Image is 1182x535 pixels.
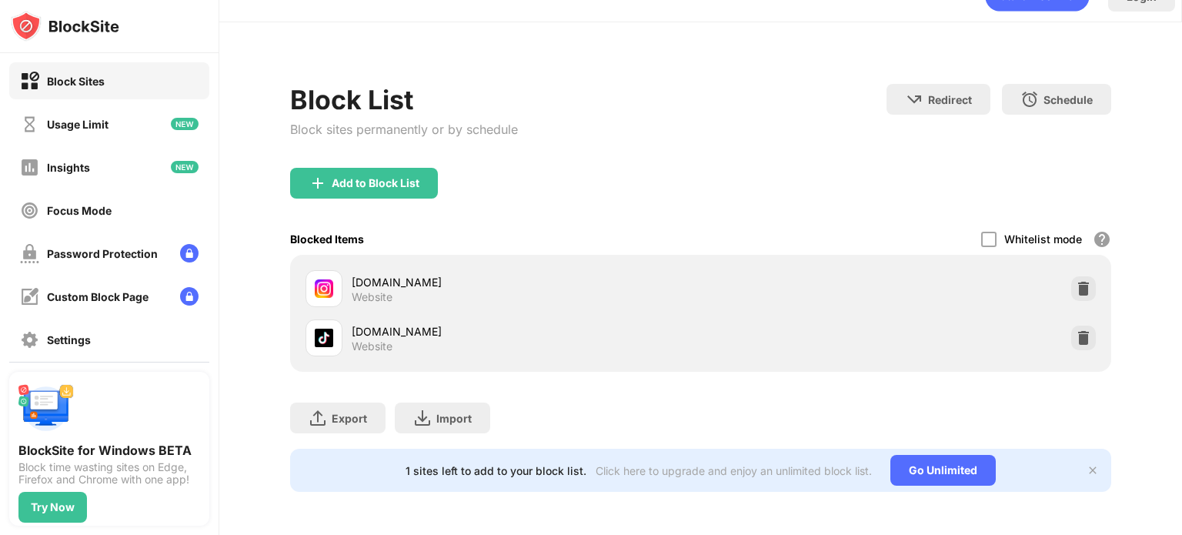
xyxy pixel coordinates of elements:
[20,115,39,134] img: time-usage-off.svg
[47,290,149,303] div: Custom Block Page
[18,461,200,486] div: Block time wasting sites on Edge, Firefox and Chrome with one app!
[352,323,700,339] div: [DOMAIN_NAME]
[47,161,90,174] div: Insights
[20,244,39,263] img: password-protection-off.svg
[20,72,39,91] img: block-on.svg
[20,201,39,220] img: focus-off.svg
[47,333,91,346] div: Settings
[332,177,419,189] div: Add to Block List
[171,161,199,173] img: new-icon.svg
[890,455,996,486] div: Go Unlimited
[315,279,333,298] img: favicons
[47,247,158,260] div: Password Protection
[31,501,75,513] div: Try Now
[352,290,392,304] div: Website
[436,412,472,425] div: Import
[928,93,972,106] div: Redirect
[180,287,199,306] img: lock-menu.svg
[1004,232,1082,246] div: Whitelist mode
[11,11,119,42] img: logo-blocksite.svg
[47,75,105,88] div: Block Sites
[1087,464,1099,476] img: x-button.svg
[352,274,700,290] div: [DOMAIN_NAME]
[18,381,74,436] img: push-desktop.svg
[20,330,39,349] img: settings-off.svg
[406,464,586,477] div: 1 sites left to add to your block list.
[596,464,872,477] div: Click here to upgrade and enjoy an unlimited block list.
[290,232,364,246] div: Blocked Items
[332,412,367,425] div: Export
[1043,93,1093,106] div: Schedule
[18,443,200,458] div: BlockSite for Windows BETA
[47,118,109,131] div: Usage Limit
[290,84,518,115] div: Block List
[352,339,392,353] div: Website
[47,204,112,217] div: Focus Mode
[180,244,199,262] img: lock-menu.svg
[171,118,199,130] img: new-icon.svg
[315,329,333,347] img: favicons
[290,122,518,137] div: Block sites permanently or by schedule
[20,158,39,177] img: insights-off.svg
[20,287,39,306] img: customize-block-page-off.svg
